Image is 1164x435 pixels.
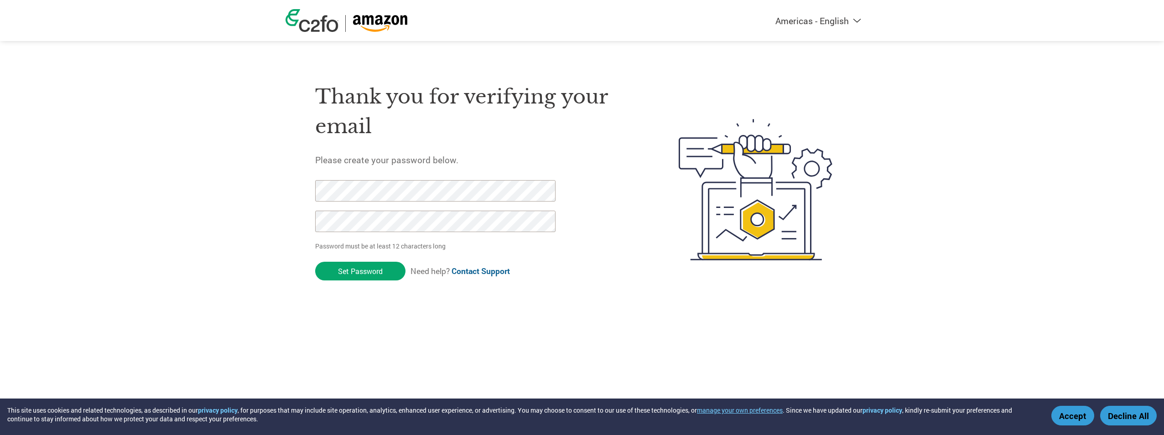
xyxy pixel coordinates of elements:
a: Contact Support [452,266,510,276]
p: Password must be at least 12 characters long [315,241,559,251]
img: create-password [662,69,849,311]
input: Set Password [315,262,405,280]
h1: Thank you for verifying your email [315,82,635,141]
img: Amazon [353,15,408,32]
span: Need help? [411,266,510,276]
button: Decline All [1100,406,1157,425]
a: privacy policy [198,406,238,414]
div: This site uses cookies and related technologies, as described in our , for purposes that may incl... [7,406,1038,423]
button: manage your own preferences [697,406,783,414]
img: c2fo logo [286,9,338,32]
h5: Please create your password below. [315,154,635,166]
a: privacy policy [863,406,902,414]
button: Accept [1051,406,1094,425]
